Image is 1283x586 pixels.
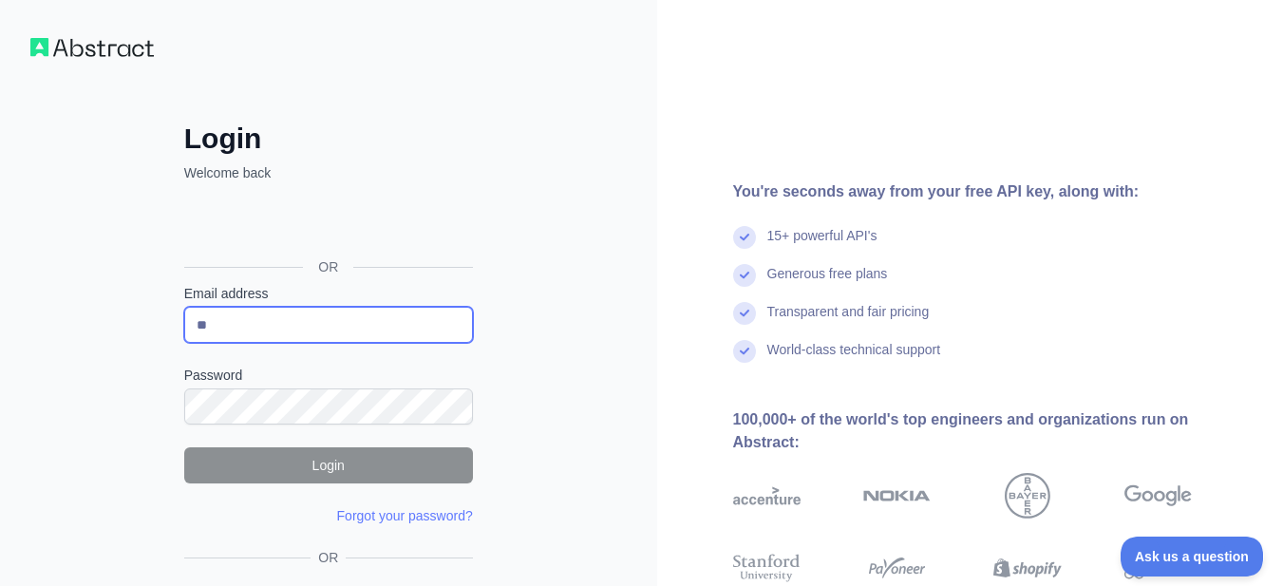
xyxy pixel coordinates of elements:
[767,226,877,264] div: 15+ powerful API's
[733,180,1254,203] div: You're seconds away from your free API key, along with:
[733,408,1254,454] div: 100,000+ of the world's top engineers and organizations run on Abstract:
[184,447,473,483] button: Login
[863,473,931,519] img: nokia
[184,163,473,182] p: Welcome back
[767,340,941,378] div: World-class technical support
[184,284,473,303] label: Email address
[184,122,473,156] h2: Login
[993,551,1061,585] img: shopify
[767,264,888,302] div: Generous free plans
[30,38,154,57] img: Workflow
[303,257,353,276] span: OR
[733,264,756,287] img: check mark
[1005,473,1050,519] img: bayer
[175,203,479,245] iframe: Botón Iniciar sesión con Google
[733,473,801,519] img: accenture
[1121,537,1264,577] iframe: Toggle Customer Support
[733,340,756,363] img: check mark
[733,302,756,325] img: check mark
[733,551,801,585] img: stanford university
[863,551,931,585] img: payoneer
[184,366,473,385] label: Password
[337,508,473,523] a: Forgot your password?
[767,302,930,340] div: Transparent and fair pricing
[311,548,346,567] span: OR
[1124,473,1192,519] img: google
[733,226,756,249] img: check mark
